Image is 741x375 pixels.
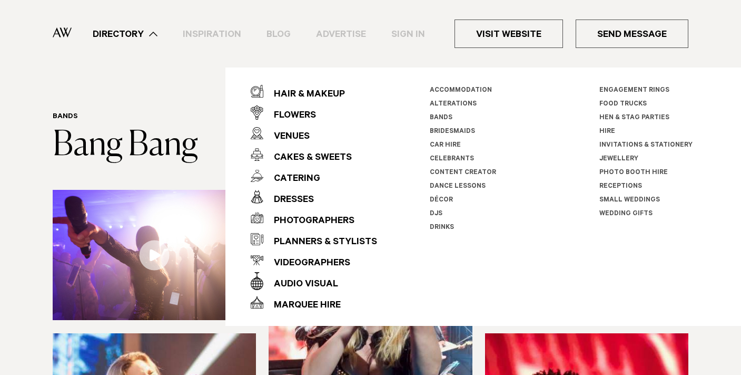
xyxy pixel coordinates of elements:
a: Bridesmaids [430,128,475,136]
a: Dresses [251,186,377,207]
a: Décor [430,197,453,204]
a: Flowers [251,102,377,123]
a: Videographers [251,249,377,271]
a: Accommodation [430,87,492,94]
a: Hen & Stag Parties [599,114,669,122]
div: Flowers [263,105,316,127]
a: Catering [251,165,377,186]
div: Marquee Hire [263,295,341,316]
a: Inspiration [170,27,254,41]
a: Bands [430,114,452,122]
div: Audio Visual [263,274,338,295]
a: Audio Visual [251,271,377,292]
div: Hair & Makeup [263,84,345,105]
a: Food Trucks [599,101,647,108]
a: Jewellery [599,156,638,163]
a: Venues [251,123,377,144]
a: Cakes & Sweets [251,144,377,165]
a: Photo Booth Hire [599,169,668,177]
a: Alterations [430,101,477,108]
a: Advertise [303,27,379,41]
div: Cakes & Sweets [263,148,352,169]
a: Visit Website [455,20,563,48]
a: Hair & Makeup [251,81,377,102]
a: Send Message [576,20,688,48]
a: Bands [53,113,78,121]
a: Directory [80,27,170,41]
a: Sign In [379,27,438,41]
a: Bang Bang [53,129,198,162]
a: Marquee Hire [251,292,377,313]
a: Dance Lessons [430,183,486,190]
a: Blog [254,27,303,41]
div: Videographers [263,253,350,274]
a: DJs [430,210,442,218]
a: Planners & Stylists [251,228,377,249]
a: Receptions [599,183,642,190]
a: Invitations & Stationery [599,142,693,149]
a: Engagement Rings [599,87,669,94]
a: Photographers [251,207,377,228]
a: Celebrants [430,156,474,163]
div: Dresses [263,190,314,211]
div: Photographers [263,211,354,232]
div: Venues [263,127,310,148]
img: Auckland Weddings Logo [53,27,72,37]
a: Drinks [430,224,454,232]
a: Hire [599,128,615,136]
div: Catering [263,169,320,190]
div: Planners & Stylists [263,232,377,253]
a: Wedding Gifts [599,210,653,218]
a: Car Hire [430,142,461,149]
a: Content Creator [430,169,496,177]
a: Small Weddings [599,197,660,204]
